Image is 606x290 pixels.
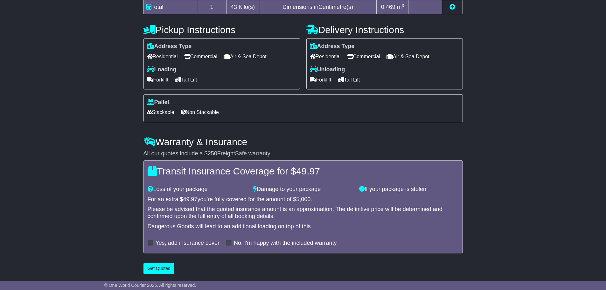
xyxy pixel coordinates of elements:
[184,52,217,61] span: Commercial
[310,75,331,85] span: Forklift
[143,150,463,157] div: All our quotes include a $ FreightSafe warranty.
[144,186,250,193] div: Loss of your package
[338,75,360,85] span: Tail Lift
[143,263,175,274] button: Get Quotes
[208,150,217,157] span: 250
[148,196,459,203] div: For an extra $ you're fully covered for the amount of $ .
[296,196,310,202] span: 5,000
[147,75,169,85] span: Forklift
[147,66,177,73] label: Loading
[310,43,355,50] label: Address Type
[310,66,345,73] label: Unloading
[143,0,197,14] td: Total
[381,4,395,10] span: 0.469
[231,4,237,10] span: 43
[356,186,462,193] div: If your package is stolen
[402,3,404,8] sup: 3
[449,4,455,10] a: Add new item
[197,0,226,14] td: 1
[147,52,178,61] span: Residential
[183,196,198,202] span: 49.97
[387,52,429,61] span: Air & Sea Depot
[147,43,192,50] label: Address Type
[181,107,219,117] span: Non Stackable
[147,107,174,117] span: Stackable
[226,0,259,14] td: Kilo(s)
[259,0,377,14] td: Dimensions in Centimetre(s)
[147,99,170,106] label: Pallet
[104,283,196,288] span: © One World Courier 2025. All rights reserved.
[296,166,320,176] span: 49.97
[148,223,459,230] div: Dangerous Goods will lead to an additional loading on top of this.
[143,25,300,35] h4: Pickup Instructions
[224,52,267,61] span: Air & Sea Depot
[148,166,459,176] h4: Transit Insurance Coverage for $
[347,52,380,61] span: Commercial
[143,137,463,147] h4: Warranty & Insurance
[156,240,219,247] label: Yes, add insurance cover
[310,52,341,61] span: Residential
[234,240,337,247] label: No, I'm happy with the included warranty
[250,186,356,193] div: Damage to your package
[397,4,404,10] span: m
[148,206,459,220] div: Please be advised that the quoted insurance amount is an approximation. The definitive price will...
[175,75,197,85] span: Tail Lift
[306,25,463,35] h4: Delivery Instructions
